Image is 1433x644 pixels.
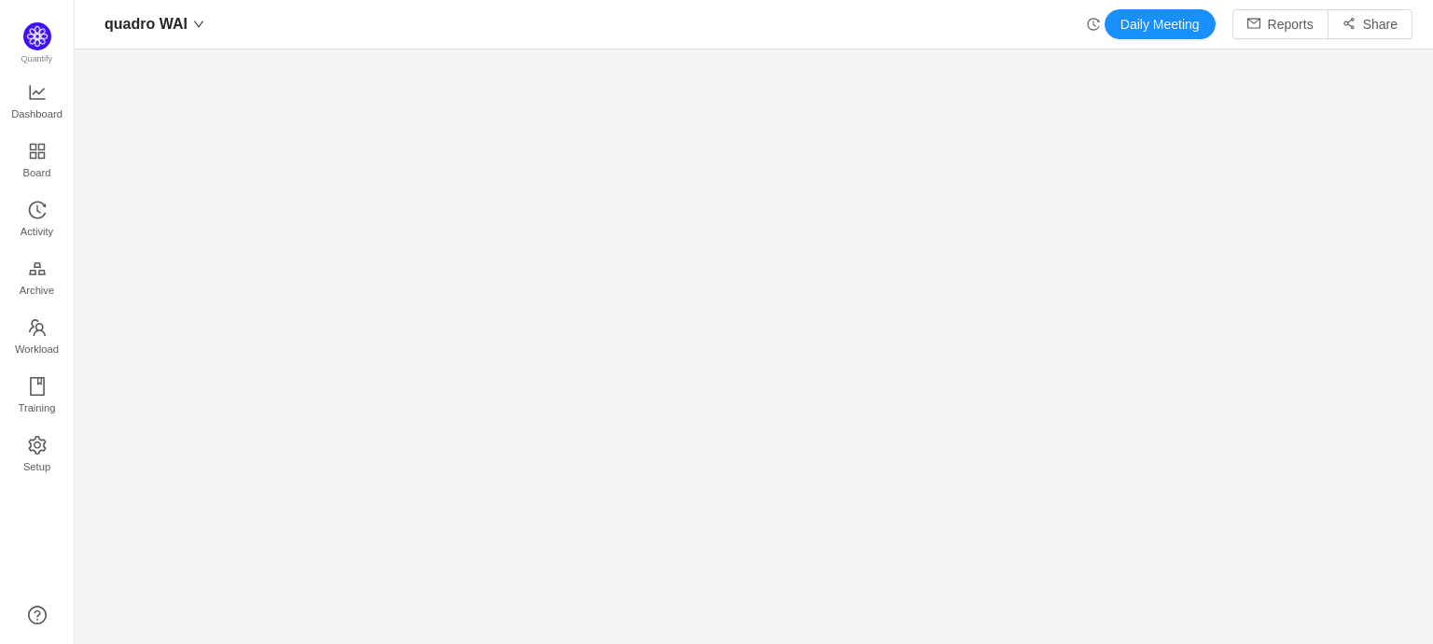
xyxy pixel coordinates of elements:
[1087,18,1100,31] i: icon: history
[28,201,47,219] i: icon: history
[11,95,63,133] span: Dashboard
[28,319,47,357] a: Workload
[28,260,47,298] a: Archive
[28,83,47,102] i: icon: line-chart
[104,9,188,39] span: quadro WAI
[21,213,53,250] span: Activity
[193,19,204,30] i: icon: down
[23,448,50,485] span: Setup
[1232,9,1329,39] button: icon: mailReports
[28,318,47,337] i: icon: team
[28,259,47,278] i: icon: gold
[21,54,53,63] span: Quantify
[28,437,47,474] a: Setup
[28,377,47,396] i: icon: book
[28,202,47,239] a: Activity
[23,154,51,191] span: Board
[23,22,51,50] img: Quantify
[28,378,47,415] a: Training
[15,330,59,368] span: Workload
[28,143,47,180] a: Board
[28,142,47,161] i: icon: appstore
[28,606,47,624] a: icon: question-circle
[1328,9,1412,39] button: icon: share-altShare
[20,272,54,309] span: Archive
[18,389,55,427] span: Training
[1105,9,1216,39] button: Daily Meeting
[28,436,47,455] i: icon: setting
[28,84,47,121] a: Dashboard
